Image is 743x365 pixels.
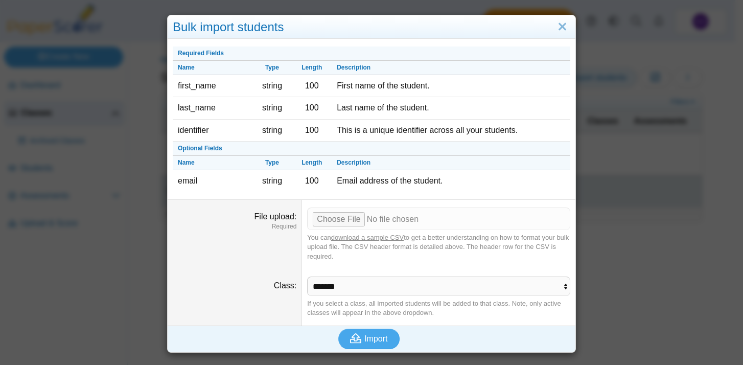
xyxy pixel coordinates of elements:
[252,170,292,192] td: string
[292,97,332,119] td: 100
[292,156,332,170] th: Length
[332,170,570,192] td: Email address of the student.
[307,299,570,317] div: If you select a class, all imported students will be added to that class. Note, only active class...
[332,61,570,75] th: Description
[292,75,332,97] td: 100
[292,61,332,75] th: Length
[338,329,400,349] button: Import
[173,47,570,61] th: Required Fields
[332,156,570,170] th: Description
[292,120,332,142] td: 100
[252,75,292,97] td: string
[173,222,296,231] dfn: Required
[252,156,292,170] th: Type
[173,120,252,142] td: identifier
[173,156,252,170] th: Name
[332,75,570,97] td: First name of the student.
[173,75,252,97] td: first_name
[252,120,292,142] td: string
[168,15,575,39] div: Bulk import students
[274,281,296,290] label: Class
[554,18,570,36] a: Close
[173,61,252,75] th: Name
[173,97,252,119] td: last_name
[331,234,404,241] a: download a sample CSV
[307,233,570,261] div: You can to get a better understanding on how to format your bulk upload file. The CSV header form...
[292,170,332,192] td: 100
[173,170,252,192] td: email
[254,212,297,221] label: File upload
[173,142,570,156] th: Optional Fields
[252,97,292,119] td: string
[252,61,292,75] th: Type
[332,120,570,142] td: This is a unique identifier across all your students.
[332,97,570,119] td: Last name of the student.
[364,334,387,343] span: Import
